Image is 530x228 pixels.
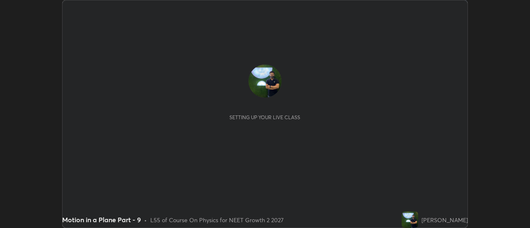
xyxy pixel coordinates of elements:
[144,216,147,224] div: •
[422,216,468,224] div: [PERSON_NAME]
[150,216,284,224] div: L55 of Course On Physics for NEET Growth 2 2027
[62,215,141,225] div: Motion in a Plane Part - 9
[402,211,418,228] img: f0fae9d97c1e44ffb6a168521d894f25.jpg
[229,114,300,120] div: Setting up your live class
[248,65,282,98] img: f0fae9d97c1e44ffb6a168521d894f25.jpg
